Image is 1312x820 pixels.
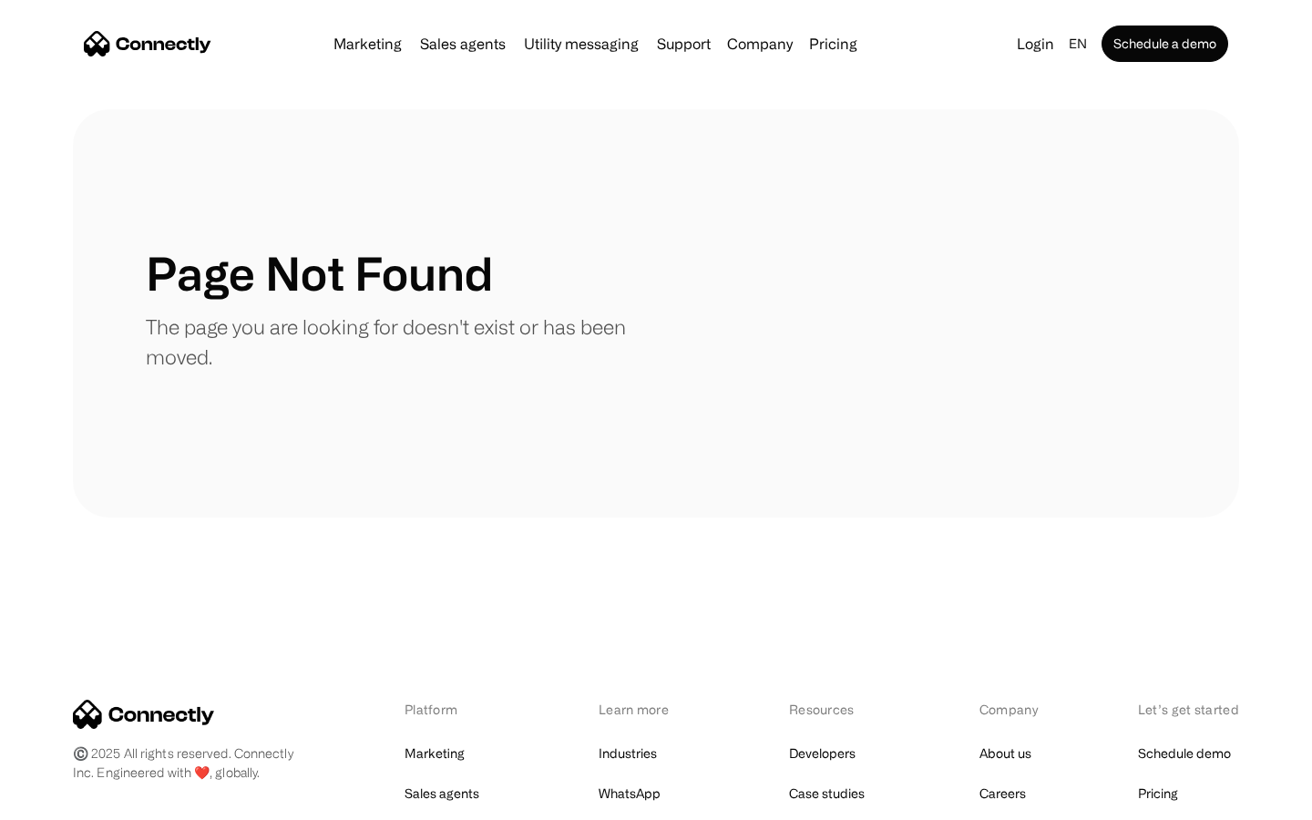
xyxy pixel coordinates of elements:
[789,700,885,719] div: Resources
[1069,31,1087,56] div: en
[599,700,694,719] div: Learn more
[405,741,465,766] a: Marketing
[599,741,657,766] a: Industries
[979,781,1026,806] a: Careers
[1138,700,1239,719] div: Let’s get started
[326,36,409,51] a: Marketing
[727,31,793,56] div: Company
[18,786,109,814] aside: Language selected: English
[146,246,493,301] h1: Page Not Found
[36,788,109,814] ul: Language list
[405,700,504,719] div: Platform
[1010,31,1061,56] a: Login
[599,781,661,806] a: WhatsApp
[413,36,513,51] a: Sales agents
[650,36,718,51] a: Support
[1138,781,1178,806] a: Pricing
[1102,26,1228,62] a: Schedule a demo
[979,700,1043,719] div: Company
[1138,741,1231,766] a: Schedule demo
[405,781,479,806] a: Sales agents
[146,312,656,372] p: The page you are looking for doesn't exist or has been moved.
[979,741,1031,766] a: About us
[802,36,865,51] a: Pricing
[517,36,646,51] a: Utility messaging
[789,741,856,766] a: Developers
[789,781,865,806] a: Case studies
